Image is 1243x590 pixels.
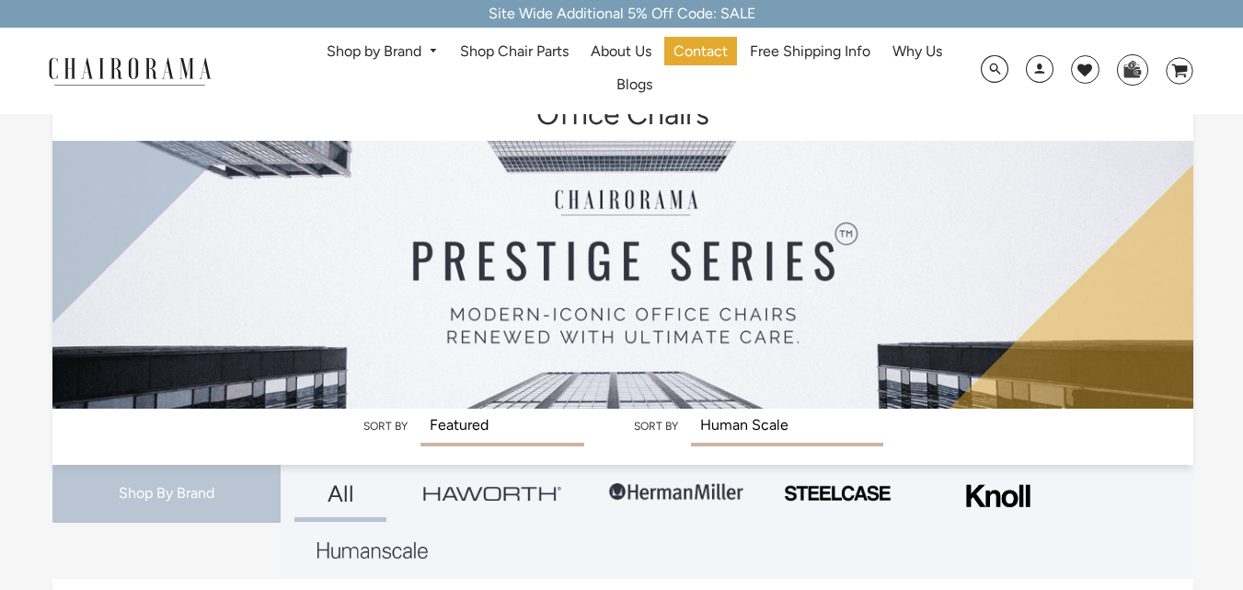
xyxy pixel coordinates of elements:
a: About Us [581,37,661,65]
span: Contact [673,42,728,62]
img: WhatsApp_Image_2024-07-12_at_16.23.01.webp [1118,55,1146,83]
a: Free Shipping Info [741,37,880,65]
a: Why Us [883,37,951,65]
span: Shop Chair Parts [460,42,569,62]
img: Group-1.png [607,465,745,520]
img: Group_4be16a4b-c81a-4a6e-a540-764d0a8faf6e.png [423,486,561,500]
label: Sort by [363,420,408,433]
img: Office Chairs [52,92,1193,409]
span: Free Shipping Info [750,42,870,62]
img: PHOTO-2024-07-09-00-53-10-removebg-preview.png [782,483,892,503]
a: All [294,465,386,522]
a: Shop Chair Parts [451,37,578,65]
span: Why Us [892,42,942,62]
label: Sort by [634,420,678,433]
a: Blogs [607,71,662,99]
nav: DesktopNavigation [300,37,970,105]
div: Shop By Brand [52,465,281,523]
a: Shop by Brand [317,38,447,66]
span: Blogs [616,75,652,95]
img: Frame_4.png [961,472,1035,519]
img: chairorama [38,54,222,87]
span: About Us [591,42,651,62]
a: Contact [664,37,737,65]
img: Layer_1_1.png [317,542,428,559]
